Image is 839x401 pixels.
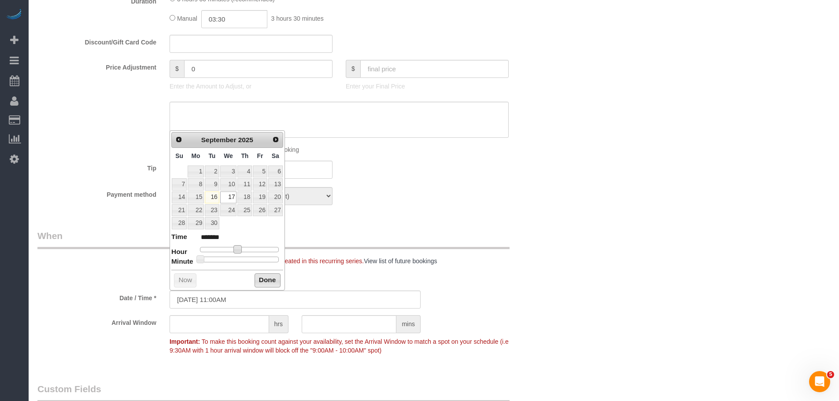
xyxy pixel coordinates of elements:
span: $ [170,60,184,78]
strong: Important: [170,338,200,345]
label: Tip [31,161,163,173]
a: 11 [237,178,252,190]
a: 15 [188,191,204,203]
dt: Minute [171,257,193,268]
span: 3 hours 30 minutes [271,15,324,22]
a: 7 [172,178,187,190]
a: 20 [268,191,283,203]
label: Discount/Gift Card Code [31,35,163,47]
a: 3 [220,166,237,177]
span: Friday [257,152,263,159]
a: 22 [188,204,204,216]
a: 18 [237,191,252,203]
a: 23 [205,204,219,216]
a: 19 [253,191,267,203]
span: Manual [177,15,197,22]
span: Tuesday [208,152,215,159]
input: MM/DD/YYYY HH:MM [170,291,421,309]
button: Done [255,273,281,287]
a: 2 [205,166,219,177]
a: 6 [268,166,283,177]
a: 12 [253,178,267,190]
dt: Time [171,232,187,243]
label: Price Adjustment [31,60,163,72]
a: 9 [205,178,219,190]
a: 16 [205,191,219,203]
a: 4 [237,166,252,177]
input: final price [360,60,509,78]
a: 13 [268,178,283,190]
legend: When [37,229,510,249]
span: Sunday [175,152,183,159]
a: 28 [172,217,187,229]
a: 25 [237,204,252,216]
span: Prev [175,136,182,143]
img: Automaid Logo [5,9,23,21]
iframe: Intercom live chat [809,371,830,392]
span: To make this booking count against your availability, set the Arrival Window to match a spot on y... [170,338,509,354]
span: Next [272,136,279,143]
span: Saturday [272,152,279,159]
p: Enter your Final Price [346,82,509,91]
button: Now [174,273,196,287]
span: mins [396,315,421,333]
a: 29 [188,217,204,229]
span: Wednesday [224,152,233,159]
a: 5 [253,166,267,177]
span: 5 [827,371,834,378]
a: 1 [188,166,204,177]
a: View list of future bookings [364,258,437,265]
a: 27 [268,204,283,216]
a: 10 [220,178,237,190]
a: 14 [172,191,187,203]
span: 2025 [238,136,253,143]
label: Date / Time * [31,291,163,302]
a: 8 [188,178,204,190]
span: $ [346,60,360,78]
div: There are already future bookings created in this recurring series. [163,257,559,265]
a: Prev [173,133,185,146]
label: Arrival Window [31,315,163,327]
a: 26 [253,204,267,216]
a: 30 [205,217,219,229]
a: Next [270,133,282,146]
a: 21 [172,204,187,216]
dt: Hour [171,247,187,258]
span: Thursday [241,152,248,159]
span: September [201,136,237,143]
a: 24 [220,204,237,216]
a: 17 [220,191,237,203]
label: Payment method [31,187,163,199]
p: Enter the Amount to Adjust, or [170,82,333,91]
span: hrs [269,315,288,333]
span: Monday [192,152,200,159]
